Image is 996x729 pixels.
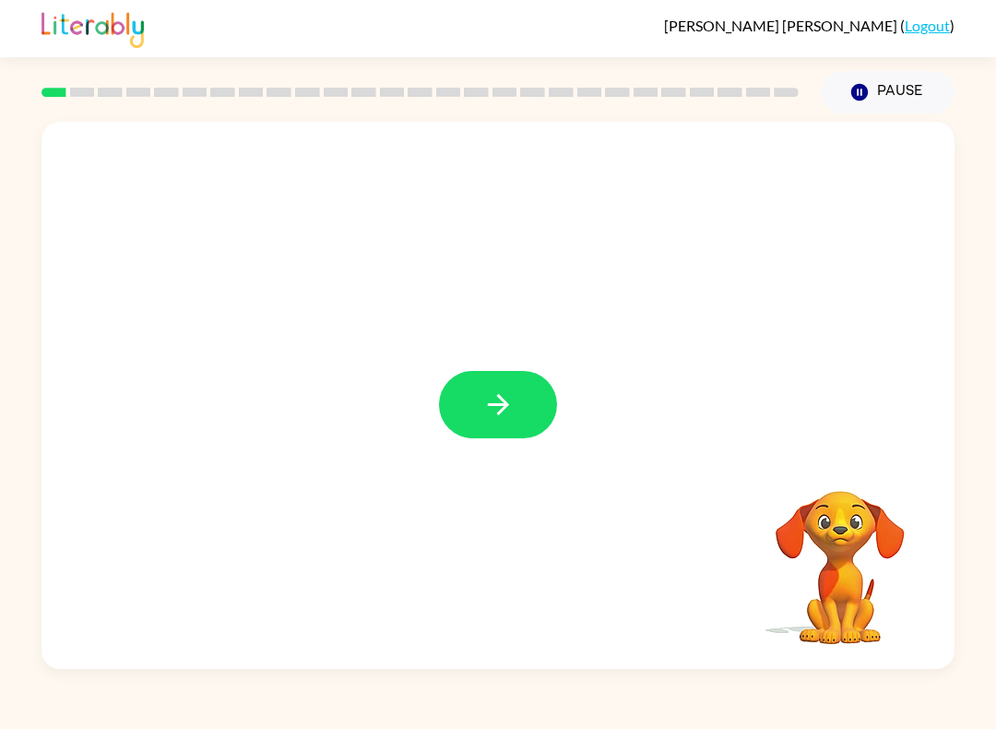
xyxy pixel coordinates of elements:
[41,7,144,48] img: Literably
[821,71,954,114] button: Pause
[664,17,900,34] span: [PERSON_NAME] [PERSON_NAME]
[905,17,950,34] a: Logout
[748,462,932,647] video: Your browser must support playing .mp4 files to use Literably. Please try using another browser.
[664,17,954,34] div: ( )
